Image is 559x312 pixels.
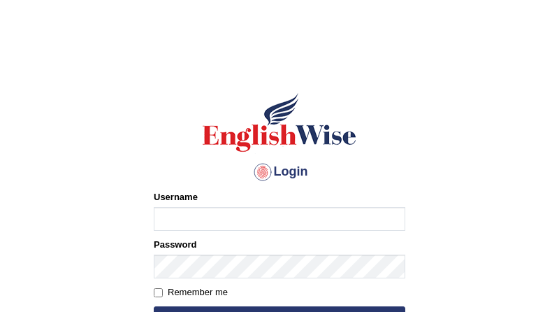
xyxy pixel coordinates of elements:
[154,238,196,251] label: Password
[154,190,198,204] label: Username
[154,161,405,183] h4: Login
[154,288,163,297] input: Remember me
[200,91,359,154] img: Logo of English Wise sign in for intelligent practice with AI
[154,285,228,299] label: Remember me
